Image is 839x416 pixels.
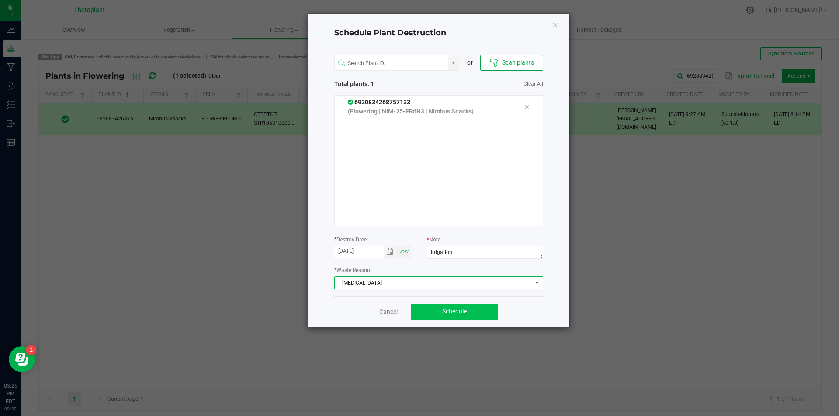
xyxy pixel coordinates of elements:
[348,99,410,106] span: 6920834268757133
[399,249,409,254] span: Now
[335,277,532,289] span: [MEDICAL_DATA]
[334,79,439,89] span: Total plants: 1
[334,246,384,257] input: Date
[348,107,511,116] p: (Flowering | NIM-25-FR6H3 | Nimbus Snacks)
[411,304,498,320] button: Schedule
[335,55,448,71] input: NO DATA FOUND
[427,236,440,244] label: Note
[459,58,480,67] div: or
[26,345,36,355] iframe: Resource center unread badge
[334,266,370,274] label: Waste Reason
[334,28,543,39] h4: Schedule Plant Destruction
[379,307,398,316] a: Cancel
[384,246,397,258] span: Toggle calendar
[442,308,467,315] span: Schedule
[524,80,543,88] a: Clear All
[517,102,536,112] div: Remove tag
[480,55,543,71] button: Scan plants
[348,99,354,106] span: In Sync
[334,236,367,244] label: Destroy Date
[552,19,558,30] button: Close
[9,346,35,372] iframe: Resource center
